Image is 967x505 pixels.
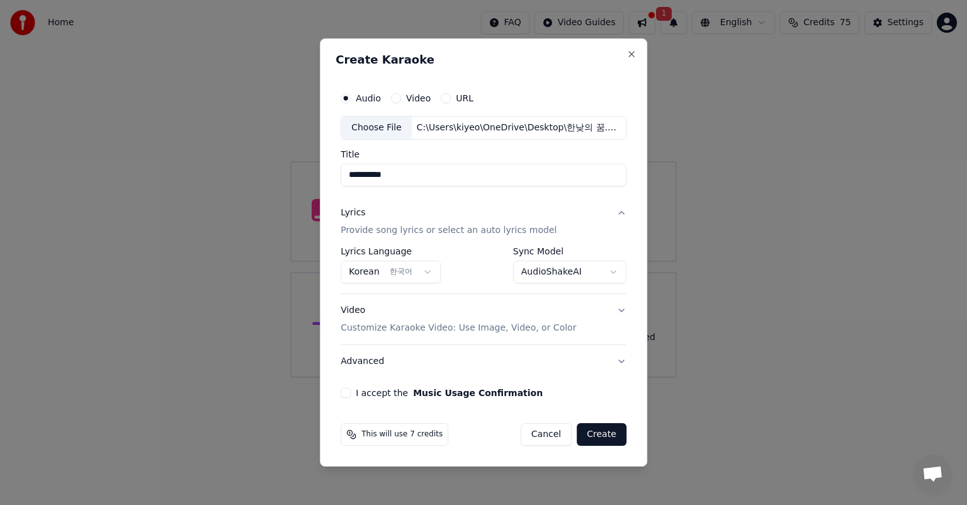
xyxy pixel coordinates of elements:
button: I accept the [413,389,543,397]
button: Cancel [521,423,572,446]
label: Audio [356,94,381,103]
button: Advanced [341,345,626,378]
div: Video [341,304,576,334]
label: I accept the [356,389,543,397]
button: LyricsProvide song lyrics or select an auto lyrics model [341,196,626,247]
div: C:\Users\kiyeo\OneDrive\Desktop\한낮의 꿈.MP3 [412,122,626,134]
label: Lyrics Language [341,247,441,256]
p: Customize Karaoke Video: Use Image, Video, or Color [341,322,576,334]
label: Title [341,150,626,159]
label: Sync Model [513,247,626,256]
label: URL [456,94,473,103]
span: This will use 7 credits [361,429,443,440]
p: Provide song lyrics or select an auto lyrics model [341,224,557,237]
h2: Create Karaoke [336,54,631,65]
button: Create [577,423,626,446]
label: Video [406,94,431,103]
button: VideoCustomize Karaoke Video: Use Image, Video, or Color [341,294,626,344]
div: Lyrics [341,207,365,219]
div: LyricsProvide song lyrics or select an auto lyrics model [341,247,626,293]
div: Choose File [341,116,412,139]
